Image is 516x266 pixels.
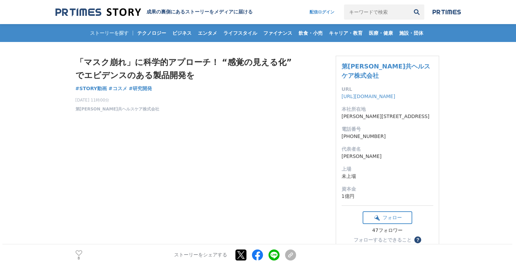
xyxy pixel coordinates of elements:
[396,30,426,36] span: 施設・団体
[342,133,433,140] dd: [PHONE_NUMBER]
[261,24,295,42] a: ファイナンス
[326,24,365,42] a: キャリア・教育
[342,193,433,200] dd: 1億円
[409,4,424,20] button: 検索
[109,85,127,92] a: #コスメ
[354,237,412,242] div: フォローするとできること
[170,30,194,36] span: ビジネス
[342,86,433,93] dt: URL
[75,56,296,82] h1: 「マスク崩れ」に科学的アプローチ！ “感覚の見える化”でエビデンスのある製品開発を
[396,24,426,42] a: 施設・団体
[296,24,325,42] a: 飲食・小売
[342,113,433,120] dd: [PERSON_NAME][STREET_ADDRESS]
[363,211,412,224] button: フォロー
[146,9,253,15] h2: 成果の裏側にあるストーリーをメディアに届ける
[75,97,160,103] span: [DATE] 11時00分
[195,24,220,42] a: エンタメ
[296,30,325,36] span: 飲食・小売
[342,126,433,133] dt: 電話番号
[75,257,82,260] p: 8
[170,24,194,42] a: ビジネス
[55,8,141,17] img: 成果の裏側にあるストーリーをメディアに届ける
[344,4,409,20] input: キーワードで検索
[75,85,107,92] a: #STORY動画
[342,185,433,193] dt: 資本金
[174,252,227,258] p: ストーリーをシェアする
[342,146,433,153] dt: 代表者名
[433,9,461,15] img: prtimes
[221,30,260,36] span: ライフスタイル
[129,85,152,92] a: #研究開発
[195,30,220,36] span: エンタメ
[342,153,433,160] dd: [PERSON_NAME]
[342,173,433,180] dd: 未上場
[342,63,430,79] a: 第[PERSON_NAME]共ヘルスケア株式会社
[221,24,260,42] a: ライフスタイル
[342,106,433,113] dt: 本社所在地
[414,236,421,243] button: ？
[75,106,160,112] a: 第[PERSON_NAME]共ヘルスケア株式会社
[342,94,395,99] a: [URL][DOMAIN_NAME]
[415,237,420,242] span: ？
[366,24,396,42] a: 医療・健康
[261,30,295,36] span: ファイナンス
[326,30,365,36] span: キャリア・教育
[303,4,341,20] a: 配信ログイン
[363,227,412,234] div: 47フォロワー
[55,8,253,17] a: 成果の裏側にあるストーリーをメディアに届ける 成果の裏側にあるストーリーをメディアに届ける
[366,30,396,36] span: 医療・健康
[134,30,169,36] span: テクノロジー
[134,24,169,42] a: テクノロジー
[342,166,433,173] dt: 上場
